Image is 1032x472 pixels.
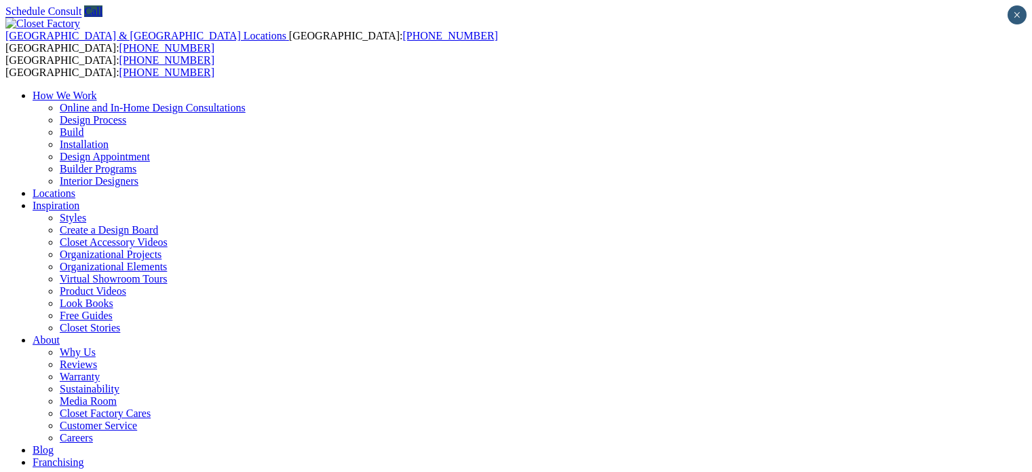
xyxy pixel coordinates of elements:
[60,139,109,150] a: Installation
[119,67,214,78] a: [PHONE_NUMBER]
[60,383,119,395] a: Sustainability
[1008,5,1027,24] button: Close
[60,175,138,187] a: Interior Designers
[119,42,214,54] a: [PHONE_NUMBER]
[33,187,75,199] a: Locations
[60,151,150,162] a: Design Appointment
[60,407,151,419] a: Closet Factory Cares
[33,444,54,456] a: Blog
[33,200,79,211] a: Inspiration
[5,54,214,78] span: [GEOGRAPHIC_DATA]: [GEOGRAPHIC_DATA]:
[33,456,84,468] a: Franchising
[5,30,498,54] span: [GEOGRAPHIC_DATA]: [GEOGRAPHIC_DATA]:
[60,297,113,309] a: Look Books
[5,30,289,41] a: [GEOGRAPHIC_DATA] & [GEOGRAPHIC_DATA] Locations
[60,395,117,407] a: Media Room
[119,54,214,66] a: [PHONE_NUMBER]
[60,346,96,358] a: Why Us
[33,334,60,346] a: About
[60,126,84,138] a: Build
[60,102,246,113] a: Online and In-Home Design Consultations
[60,359,97,370] a: Reviews
[60,163,136,175] a: Builder Programs
[60,371,100,382] a: Warranty
[60,261,167,272] a: Organizational Elements
[60,236,168,248] a: Closet Accessory Videos
[60,432,93,443] a: Careers
[402,30,497,41] a: [PHONE_NUMBER]
[60,273,168,285] a: Virtual Showroom Tours
[5,18,80,30] img: Closet Factory
[5,30,286,41] span: [GEOGRAPHIC_DATA] & [GEOGRAPHIC_DATA] Locations
[60,224,158,236] a: Create a Design Board
[60,420,137,431] a: Customer Service
[60,212,86,223] a: Styles
[60,285,126,297] a: Product Videos
[33,90,97,101] a: How We Work
[5,5,81,17] a: Schedule Consult
[60,322,120,333] a: Closet Stories
[60,310,113,321] a: Free Guides
[84,5,102,17] a: Call
[60,249,161,260] a: Organizational Projects
[60,114,126,126] a: Design Process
